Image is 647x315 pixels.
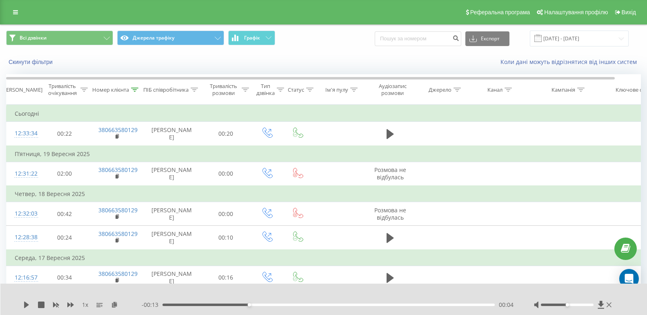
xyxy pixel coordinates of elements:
span: Вихід [622,9,636,15]
td: 00:00 [200,162,251,186]
span: - 00:13 [142,301,162,309]
div: Ім'я пулу [325,86,348,93]
a: Коли дані можуть відрізнятися вiд інших систем [500,58,641,66]
a: 380663580129 [98,270,138,278]
div: 12:33:34 [15,126,31,141]
button: Всі дзвінки [6,31,113,45]
div: 12:28:38 [15,229,31,245]
td: 00:42 [39,202,90,226]
td: [PERSON_NAME] [143,122,200,146]
span: Розмова не відбулась [374,206,406,221]
span: Всі дзвінки [20,35,47,41]
a: 380663580129 [98,166,138,174]
div: 12:16:57 [15,270,31,286]
button: Графік [228,31,275,45]
button: Експорт [465,31,509,46]
div: [PERSON_NAME] [1,86,42,93]
div: Тривалість очікування [46,83,78,97]
div: Джерело [429,86,451,93]
div: 12:32:03 [15,206,31,222]
span: 1 x [82,301,88,309]
td: 00:10 [200,226,251,250]
span: Розмова не відбулась [374,166,406,181]
td: [PERSON_NAME] [143,226,200,250]
a: 380663580129 [98,206,138,214]
td: 00:24 [39,226,90,250]
a: 380663580129 [98,230,138,238]
div: Open Intercom Messenger [619,269,639,289]
td: 00:00 [200,202,251,226]
td: 00:20 [200,122,251,146]
td: [PERSON_NAME] [143,266,200,290]
input: Пошук за номером [375,31,461,46]
td: 02:00 [39,162,90,186]
button: Скинути фільтри [6,58,57,66]
button: Джерела трафіку [117,31,224,45]
div: Кампанія [551,86,575,93]
span: Реферальна програма [470,9,530,15]
span: Налаштування профілю [544,9,608,15]
td: 00:22 [39,122,90,146]
span: Графік [244,35,260,41]
div: Accessibility label [248,303,251,306]
div: Тип дзвінка [256,83,275,97]
div: Аудіозапис розмови [373,83,412,97]
div: Статус [288,86,304,93]
div: Тривалість розмови [207,83,240,97]
div: Accessibility label [565,303,569,306]
td: 00:34 [39,266,90,290]
td: [PERSON_NAME] [143,202,200,226]
div: 12:31:22 [15,166,31,182]
div: ПІБ співробітника [143,86,189,93]
td: 00:16 [200,266,251,290]
div: Канал [487,86,502,93]
td: [PERSON_NAME] [143,162,200,186]
span: 00:04 [499,301,514,309]
a: 380663580129 [98,126,138,134]
div: Номер клієнта [92,86,129,93]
